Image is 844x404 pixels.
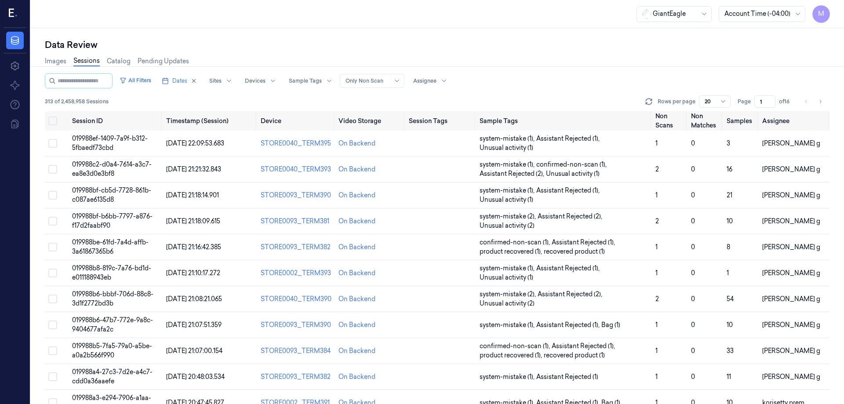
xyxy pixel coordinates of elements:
span: system-mistake (2) , [480,290,538,299]
span: Unusual activity (2) [480,299,535,308]
span: 1 [727,269,729,277]
div: On Backend [338,269,375,278]
span: Dates [172,77,187,85]
span: [PERSON_NAME] g [762,191,820,199]
button: Go to next page [814,95,826,108]
div: On Backend [338,139,375,148]
th: Video Storage [335,111,406,131]
div: On Backend [338,165,375,174]
div: On Backend [338,217,375,226]
span: [DATE] 20:48:03.534 [166,373,225,381]
div: Data Review [45,39,830,51]
span: system-mistake (1) , [480,134,536,143]
span: Assistant Rejected (1) , [536,264,601,273]
div: STORE0040_TERM390 [261,295,331,304]
span: Assistant Rejected (1) [536,372,598,382]
button: All Filters [116,73,155,87]
span: system-mistake (1) , [480,372,536,382]
span: 1 [655,139,658,147]
p: Rows per page [658,98,695,106]
span: [PERSON_NAME] g [762,295,820,303]
span: Assistant Rejected (1) , [536,320,601,330]
span: 0 [691,165,695,173]
button: Select row [48,372,57,381]
span: 1 [655,191,658,199]
div: On Backend [338,295,375,304]
div: STORE0093_TERM384 [261,346,331,356]
button: Select row [48,217,57,226]
span: 0 [691,191,695,199]
span: [PERSON_NAME] g [762,321,820,329]
span: Assistant Rejected (2) , [538,212,604,221]
span: 019988c2-d0a4-7614-a3c7-ea8e3d0e3bf8 [72,160,152,178]
span: confirmed-non-scan (1) , [480,238,552,247]
a: Catalog [107,57,131,66]
span: of 16 [779,98,793,106]
button: Select all [48,116,57,125]
span: 1 [655,243,658,251]
span: 54 [727,295,734,303]
span: Assistant Rejected (1) , [552,342,617,351]
span: 0 [691,321,695,329]
span: 21 [727,191,732,199]
span: 2 [655,295,659,303]
span: recovered product (1) [544,351,605,360]
th: Device [257,111,335,131]
a: Images [45,57,66,66]
span: Unusual activity (1) [480,273,533,282]
span: system-mistake (1) , [480,160,536,169]
div: STORE0040_TERM395 [261,139,331,148]
button: Select row [48,243,57,251]
button: Select row [48,320,57,329]
span: M [812,5,830,23]
div: On Backend [338,191,375,200]
div: On Backend [338,372,375,382]
span: [DATE] 21:08:21.065 [166,295,222,303]
div: On Backend [338,243,375,252]
span: 019988bf-cb5d-7728-861b-c087ae6135d8 [72,186,151,204]
span: confirmed-non-scan (1) , [480,342,552,351]
th: Samples [723,111,759,131]
span: 10 [727,217,733,225]
th: Non Scans [652,111,688,131]
span: Unusual activity (1) [480,143,533,153]
span: [DATE] 21:18:14.901 [166,191,219,199]
span: product recovered (1) , [480,247,544,256]
span: Unusual activity (1) [546,169,600,178]
span: 0 [691,217,695,225]
span: [PERSON_NAME] g [762,165,820,173]
th: Assignee [759,111,830,131]
button: Select row [48,165,57,174]
span: system-mistake (1) , [480,264,536,273]
span: [DATE] 21:16:42.385 [166,243,221,251]
span: [DATE] 21:21:32.843 [166,165,221,173]
span: 2 [655,217,659,225]
span: 019988ef-1409-7a9f-b312-5fbaedf73cbd [72,135,148,152]
span: 10 [727,321,733,329]
th: Session ID [69,111,163,131]
div: STORE0002_TERM393 [261,269,331,278]
span: system-mistake (1) , [480,186,536,195]
span: Assistant Rejected (1) , [552,238,617,247]
span: 019988b6-bbbf-706d-88c8-3d1f2772bd3b [72,290,153,307]
span: [DATE] 21:07:00.154 [166,347,222,355]
span: 019988bf-b6bb-7797-a876-f17d2faabf90 [72,212,153,229]
span: 33 [727,347,734,355]
span: 0 [691,139,695,147]
div: STORE0040_TERM393 [261,165,331,174]
button: Select row [48,295,57,303]
span: 8 [727,243,730,251]
span: Assistant Rejected (1) , [536,134,601,143]
span: 1 [655,373,658,381]
span: 019988b6-47b7-772e-9a8c-9404677afa2c [72,316,153,333]
span: Assistant Rejected (1) , [536,186,601,195]
span: 1 [655,269,658,277]
span: Assistant Rejected (2) , [538,290,604,299]
span: [DATE] 22:09:53.683 [166,139,224,147]
div: STORE0093_TERM390 [261,191,331,200]
span: [DATE] 21:18:09.615 [166,217,220,225]
span: [PERSON_NAME] g [762,373,820,381]
span: confirmed-non-scan (1) , [536,160,608,169]
th: Session Tags [405,111,476,131]
div: On Backend [338,346,375,356]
